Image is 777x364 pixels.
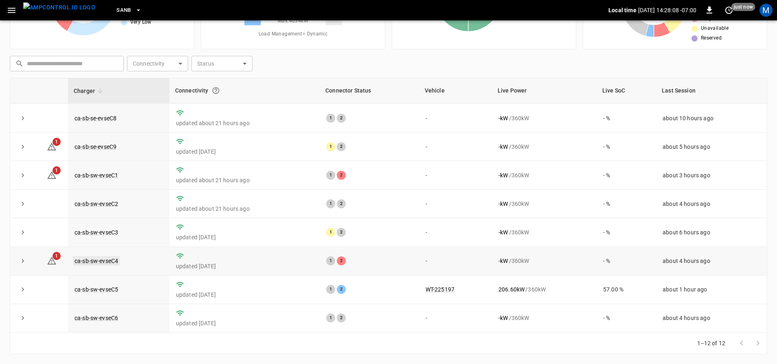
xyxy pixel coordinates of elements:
[498,228,508,236] p: - kW
[597,190,656,218] td: - %
[17,198,29,210] button: expand row
[337,142,346,151] div: 2
[259,30,328,38] span: Load Management = Dynamic
[326,285,335,294] div: 1
[498,285,525,293] p: 206.60 kW
[326,228,335,237] div: 1
[597,132,656,161] td: - %
[498,143,590,151] div: / 360 kW
[759,4,773,17] div: profile-icon
[701,34,722,42] span: Reserved
[326,171,335,180] div: 1
[597,104,656,132] td: - %
[656,104,767,132] td: about 10 hours ago
[337,199,346,208] div: 2
[53,252,61,260] span: 1
[426,286,454,293] a: WT-225197
[17,141,29,153] button: expand row
[419,190,492,218] td: -
[75,229,118,236] a: ca-sb-sw-evseC3
[419,304,492,333] td: -
[337,114,346,123] div: 2
[498,200,508,208] p: - kW
[176,176,313,184] p: updated about 21 hours ago
[176,319,313,327] p: updated [DATE]
[337,313,346,322] div: 2
[209,83,223,98] button: Connection between the charger and our software.
[17,255,29,267] button: expand row
[656,78,767,103] th: Last Session
[326,313,335,322] div: 1
[597,78,656,103] th: Live SoC
[498,200,590,208] div: / 360 kW
[656,247,767,276] td: about 4 hours ago
[597,276,656,304] td: 57.00 %
[116,6,131,15] span: SanB
[130,18,151,26] span: Very Low
[17,312,29,324] button: expand row
[53,166,61,174] span: 1
[73,256,120,266] a: ca-sb-sw-evseC4
[498,314,590,322] div: / 360 kW
[419,247,492,276] td: -
[75,143,116,150] a: ca-sb-se-evseC9
[701,24,729,33] span: Unavailable
[498,285,590,293] div: / 360 kW
[597,304,656,333] td: - %
[597,247,656,276] td: - %
[656,161,767,190] td: about 3 hours ago
[17,169,29,181] button: expand row
[75,286,118,293] a: ca-sb-sw-evseC5
[176,148,313,156] p: updated [DATE]
[419,104,492,132] td: -
[326,114,335,123] div: 1
[176,205,313,213] p: updated about 21 hours ago
[656,132,767,161] td: about 5 hours ago
[498,257,590,265] div: / 360 kW
[337,285,346,294] div: 2
[326,256,335,265] div: 1
[656,218,767,247] td: about 6 hours ago
[697,339,726,347] p: 1–12 of 12
[175,83,314,98] div: Connectivity
[498,143,508,151] p: - kW
[47,172,57,178] a: 1
[320,78,419,103] th: Connector Status
[498,171,508,179] p: - kW
[47,257,57,264] a: 1
[731,3,755,11] span: just now
[53,138,61,146] span: 1
[656,190,767,218] td: about 4 hours ago
[419,78,492,103] th: Vehicle
[419,132,492,161] td: -
[419,161,492,190] td: -
[75,115,116,121] a: ca-sb-se-evseC8
[492,78,597,103] th: Live Power
[176,119,313,127] p: updated about 21 hours ago
[498,171,590,179] div: / 360 kW
[498,257,508,265] p: - kW
[326,199,335,208] div: 1
[176,291,313,299] p: updated [DATE]
[113,2,145,18] button: SanB
[278,17,308,25] span: Max. 4634 kW
[498,228,590,236] div: / 360 kW
[75,201,118,207] a: ca-sb-sw-evseC2
[498,314,508,322] p: - kW
[337,228,346,237] div: 2
[17,283,29,296] button: expand row
[337,171,346,180] div: 2
[176,233,313,241] p: updated [DATE]
[608,6,637,14] p: Local time
[597,161,656,190] td: - %
[498,114,590,122] div: / 360 kW
[498,114,508,122] p: - kW
[419,218,492,247] td: -
[326,142,335,151] div: 1
[23,2,95,13] img: ampcontrol.io logo
[47,143,57,150] a: 1
[75,172,118,179] a: ca-sb-sw-evseC1
[17,226,29,238] button: expand row
[638,6,696,14] p: [DATE] 14:28:08 -07:00
[656,276,767,304] td: about 1 hour ago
